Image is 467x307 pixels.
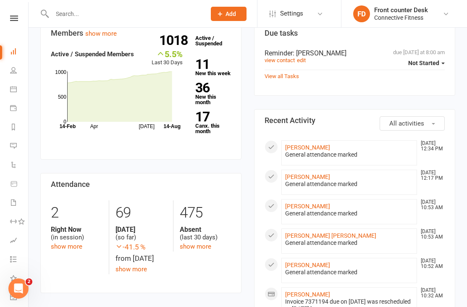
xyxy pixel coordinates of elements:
[180,226,231,241] div: (last 30 days)
[10,100,29,118] a: Payments
[408,60,439,66] span: Not Started
[10,81,29,100] a: Calendar
[85,30,117,37] a: show more
[10,270,29,289] a: What's New
[51,226,102,234] strong: Right Now
[195,58,228,71] strong: 11
[374,14,428,21] div: Connective Fitness
[285,232,376,239] a: [PERSON_NAME] [PERSON_NAME]
[285,151,413,158] div: General attendance marked
[180,200,231,226] div: 475
[51,200,102,226] div: 2
[180,226,231,234] strong: Absent
[115,241,167,264] div: from [DATE]
[265,57,295,63] a: view contact
[417,199,444,210] time: [DATE] 10:53 AM
[152,49,183,67] div: Last 30 Days
[353,5,370,22] div: FD
[195,58,231,76] a: 11New this week
[417,141,444,152] time: [DATE] 12:34 PM
[51,50,134,58] strong: Active / Suspended Members
[226,10,236,17] span: Add
[180,243,211,250] a: show more
[115,241,167,253] span: -41.5 %
[10,43,29,62] a: Dashboard
[10,175,29,194] a: Product Sales
[152,49,183,58] div: 5.5%
[285,269,413,276] div: General attendance marked
[26,278,32,285] span: 2
[380,116,445,131] button: All activities
[417,170,444,181] time: [DATE] 12:17 PM
[211,7,247,21] button: Add
[10,62,29,81] a: People
[265,49,445,57] div: Reminder
[51,180,231,189] h3: Attendance
[51,243,82,250] a: show more
[8,278,29,299] iframe: Intercom live chat
[285,203,330,210] a: [PERSON_NAME]
[285,262,330,268] a: [PERSON_NAME]
[417,229,444,240] time: [DATE] 10:53 AM
[195,81,231,105] a: 36New this month
[195,110,231,134] a: 17Canx. this month
[195,81,228,94] strong: 36
[374,6,428,14] div: Front counter Desk
[285,173,330,180] a: [PERSON_NAME]
[115,226,167,241] div: (so far)
[293,49,346,57] span: : [PERSON_NAME]
[280,4,303,23] span: Settings
[285,144,330,151] a: [PERSON_NAME]
[285,239,413,247] div: General attendance marked
[159,34,191,47] strong: 1018
[10,118,29,137] a: Reports
[285,291,330,298] a: [PERSON_NAME]
[115,200,167,226] div: 69
[297,57,306,63] a: edit
[265,29,445,37] h3: Due tasks
[285,210,413,217] div: General attendance marked
[191,29,228,52] a: 1018Active / Suspended
[417,288,444,299] time: [DATE] 10:32 AM
[195,110,228,123] strong: 17
[408,55,445,71] button: Not Started
[265,73,299,79] a: View all Tasks
[417,258,444,269] time: [DATE] 10:52 AM
[265,116,445,125] h3: Recent Activity
[115,226,167,234] strong: [DATE]
[50,8,200,20] input: Search...
[51,29,231,37] h3: Members
[10,232,29,251] a: Assessments
[389,120,424,127] span: All activities
[115,265,147,273] a: show more
[285,181,413,188] div: General attendance marked
[51,226,102,241] div: (in session)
